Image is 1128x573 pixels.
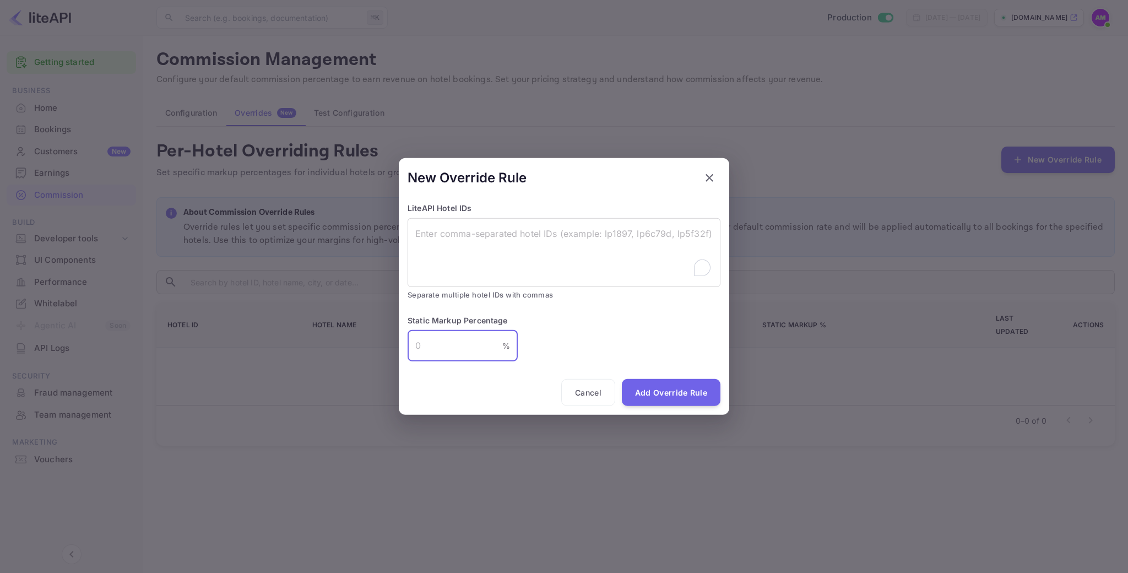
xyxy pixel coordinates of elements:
p: LiteAPI Hotel IDs [408,202,720,214]
button: Cancel [561,379,615,406]
h5: New Override Rule [408,169,527,187]
span: Separate multiple hotel IDs with commas [408,289,720,301]
p: Static Markup Percentage [408,314,720,326]
input: 0 [408,330,502,361]
button: Add Override Rule [622,379,720,406]
textarea: To enrich screen reader interactions, please activate Accessibility in Grammarly extension settings [415,227,713,278]
p: % [502,340,510,352]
